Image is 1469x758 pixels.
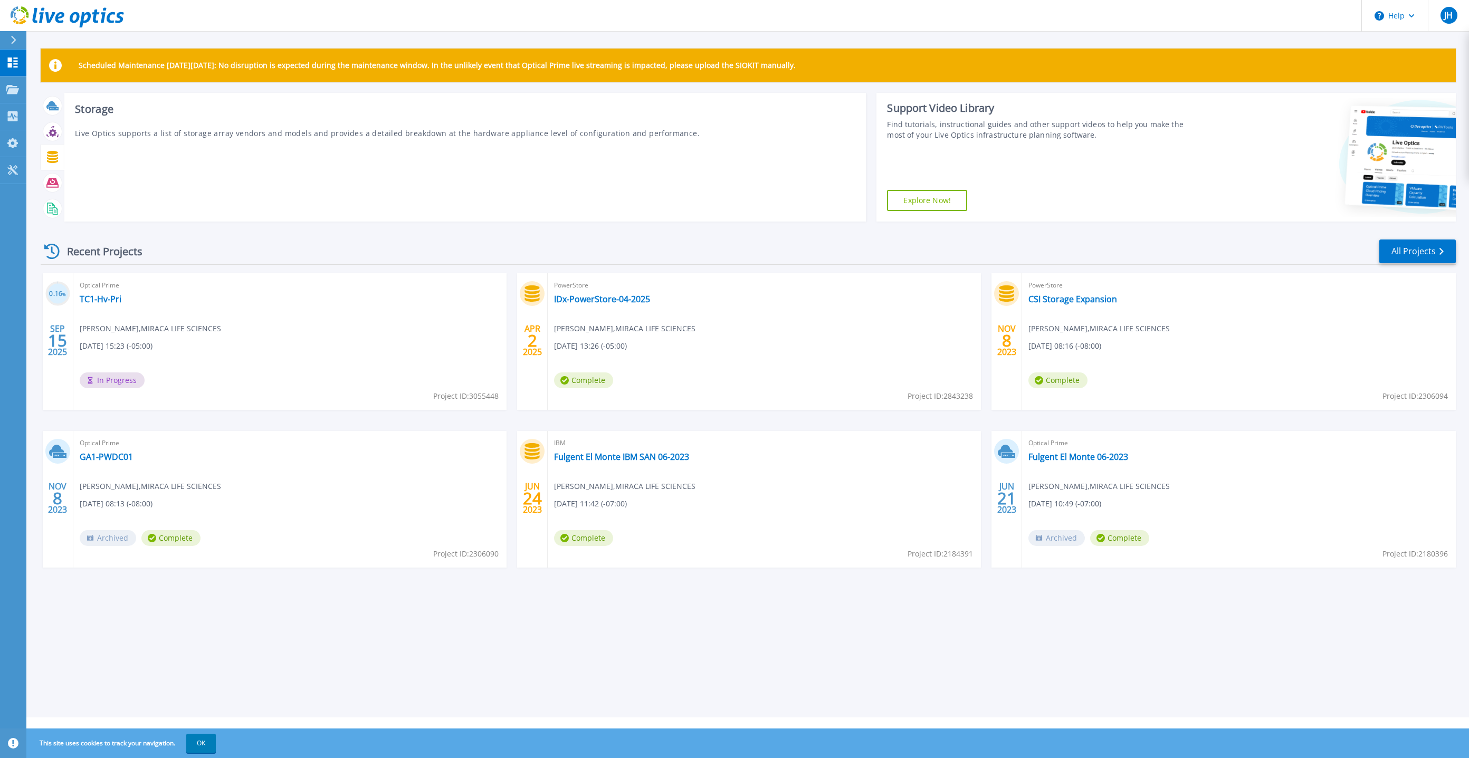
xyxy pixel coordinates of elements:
[80,437,500,449] span: Optical Prime
[554,452,689,462] a: Fulgent El Monte IBM SAN 06-2023
[887,190,967,211] a: Explore Now!
[80,340,152,352] span: [DATE] 15:23 (-05:00)
[1382,548,1448,560] span: Project ID: 2180396
[80,280,500,291] span: Optical Prime
[1028,323,1170,334] span: [PERSON_NAME] , MIRACA LIFE SCIENCES
[522,321,542,360] div: APR 2025
[80,530,136,546] span: Archived
[554,437,975,449] span: IBM
[1028,437,1449,449] span: Optical Prime
[554,340,627,352] span: [DATE] 13:26 (-05:00)
[45,288,70,300] h3: 0.16
[29,734,216,753] span: This site uses cookies to track your navigation.
[1028,340,1101,352] span: [DATE] 08:16 (-08:00)
[80,294,121,304] a: TC1-Hv-Pri
[79,61,796,70] p: Scheduled Maintenance [DATE][DATE]: No disruption is expected during the maintenance window. In t...
[41,238,157,264] div: Recent Projects
[523,494,542,503] span: 24
[1028,530,1085,546] span: Archived
[433,390,499,402] span: Project ID: 3055448
[554,530,613,546] span: Complete
[908,548,973,560] span: Project ID: 2184391
[908,390,973,402] span: Project ID: 2843238
[1444,11,1453,20] span: JH
[1028,280,1449,291] span: PowerStore
[48,336,67,345] span: 15
[186,734,216,753] button: OK
[1382,390,1448,402] span: Project ID: 2306094
[1028,452,1128,462] a: Fulgent El Monte 06-2023
[997,321,1017,360] div: NOV 2023
[887,101,1187,115] div: Support Video Library
[554,481,695,492] span: [PERSON_NAME] , MIRACA LIFE SCIENCES
[80,452,133,462] a: GA1-PWDC01
[80,372,145,388] span: In Progress
[1379,239,1456,263] a: All Projects
[554,280,975,291] span: PowerStore
[47,321,68,360] div: SEP 2025
[554,323,695,334] span: [PERSON_NAME] , MIRACA LIFE SCIENCES
[554,372,613,388] span: Complete
[1090,530,1149,546] span: Complete
[1028,372,1088,388] span: Complete
[1028,498,1101,510] span: [DATE] 10:49 (-07:00)
[997,479,1017,517] div: JUN 2023
[80,481,221,492] span: [PERSON_NAME] , MIRACA LIFE SCIENCES
[53,494,62,503] span: 8
[80,498,152,510] span: [DATE] 08:13 (-08:00)
[528,336,537,345] span: 2
[1002,336,1012,345] span: 8
[75,128,856,139] p: Live Optics supports a list of storage array vendors and models and provides a detailed breakdown...
[62,291,66,297] span: %
[47,479,68,517] div: NOV 2023
[433,548,499,560] span: Project ID: 2306090
[554,498,627,510] span: [DATE] 11:42 (-07:00)
[522,479,542,517] div: JUN 2023
[1028,294,1117,304] a: CSI Storage Expansion
[80,323,221,334] span: [PERSON_NAME] , MIRACA LIFE SCIENCES
[554,294,650,304] a: IDx-PowerStore-04-2025
[75,103,856,115] h3: Storage
[887,119,1187,140] div: Find tutorials, instructional guides and other support videos to help you make the most of your L...
[997,494,1016,503] span: 21
[141,530,201,546] span: Complete
[1028,481,1170,492] span: [PERSON_NAME] , MIRACA LIFE SCIENCES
